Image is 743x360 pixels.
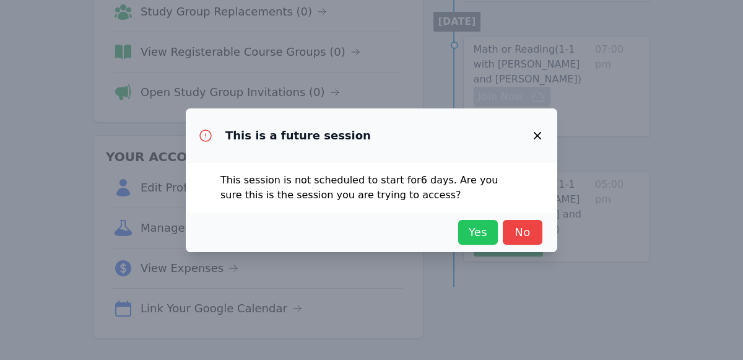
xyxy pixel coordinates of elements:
button: No [503,220,542,245]
span: No [509,224,536,241]
h3: This is a future session [225,128,371,143]
p: This session is not scheduled to start for 6 days . Are you sure this is the session you are tryi... [220,173,523,203]
button: Yes [458,220,498,245]
span: Yes [464,224,492,241]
